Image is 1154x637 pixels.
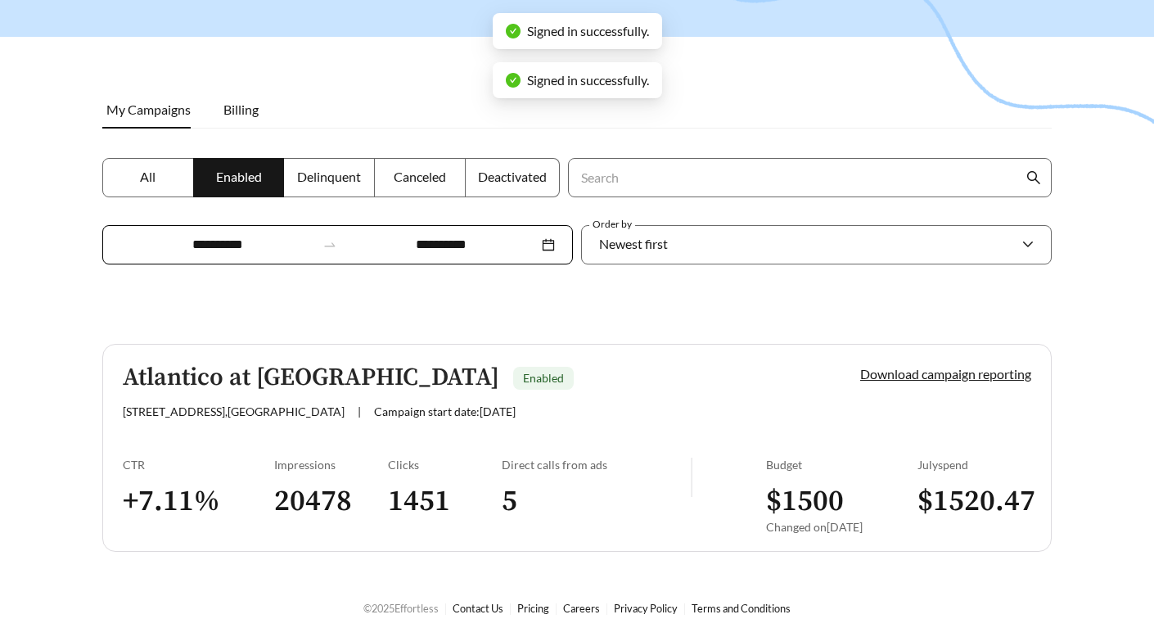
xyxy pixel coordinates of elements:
h3: + 7.11 % [123,483,274,520]
span: Campaign start date: [DATE] [374,404,516,418]
span: Newest first [599,236,668,251]
h3: 20478 [274,483,388,520]
div: Clicks [388,458,502,472]
img: line [691,458,692,497]
div: CTR [123,458,274,472]
span: My Campaigns [106,102,191,117]
a: Terms and Conditions [692,602,791,615]
span: Enabled [216,169,262,184]
span: Enabled [523,371,564,385]
span: All [140,169,156,184]
span: to [322,237,337,252]
span: Billing [223,102,259,117]
a: Careers [563,602,600,615]
span: check-circle [506,73,521,88]
h3: 1451 [388,483,502,520]
span: search [1026,170,1041,185]
div: Direct calls from ads [502,458,691,472]
h3: 5 [502,483,691,520]
a: Contact Us [453,602,503,615]
h5: Atlantico at [GEOGRAPHIC_DATA] [123,364,499,391]
span: [STREET_ADDRESS] , [GEOGRAPHIC_DATA] [123,404,345,418]
a: Privacy Policy [614,602,678,615]
h3: $ 1520.47 [917,483,1031,520]
a: Atlantico at [GEOGRAPHIC_DATA]Enabled[STREET_ADDRESS],[GEOGRAPHIC_DATA]|Campaign start date:[DATE... [102,344,1052,552]
a: Download campaign reporting [860,366,1031,382]
span: Signed in successfully. [527,72,649,88]
span: Delinquent [297,169,361,184]
div: Budget [766,458,917,472]
span: Canceled [394,169,446,184]
span: © 2025 Effortless [363,602,439,615]
span: swap-right [322,237,337,252]
span: Deactivated [478,169,547,184]
span: check-circle [506,24,521,38]
div: July spend [917,458,1031,472]
a: Pricing [517,602,549,615]
span: Signed in successfully. [527,23,649,38]
div: Changed on [DATE] [766,520,917,534]
h3: $ 1500 [766,483,917,520]
span: | [358,404,361,418]
div: Impressions [274,458,388,472]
